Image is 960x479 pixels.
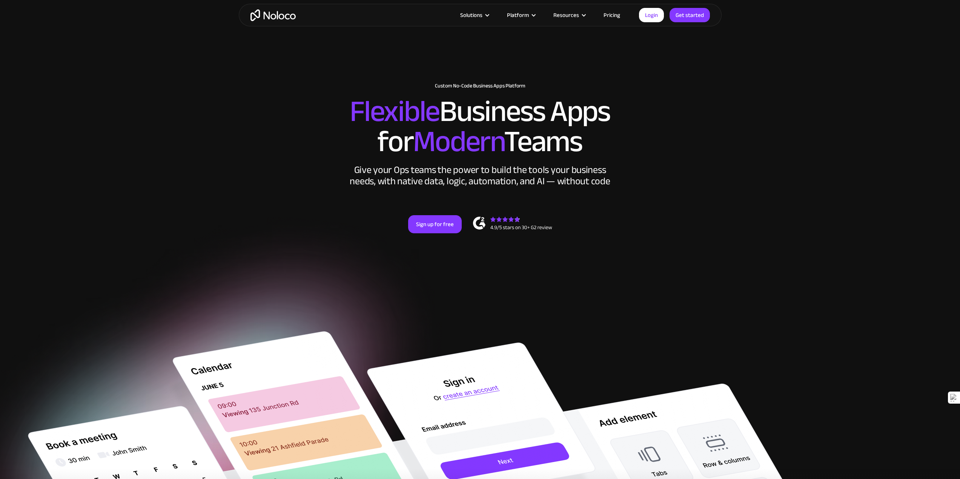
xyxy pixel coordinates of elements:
div: Resources [544,10,594,20]
a: Get started [670,8,710,22]
a: Login [639,8,664,22]
div: Give your Ops teams the power to build the tools your business needs, with native data, logic, au... [348,164,612,187]
a: Pricing [594,10,630,20]
div: Platform [498,10,544,20]
a: Sign up for free [408,215,462,233]
h2: Business Apps for Teams [246,96,714,157]
div: Solutions [451,10,498,20]
a: home [250,9,296,21]
div: Solutions [460,10,482,20]
h1: Custom No-Code Business Apps Platform [246,83,714,89]
span: Modern [413,113,504,170]
span: Flexible [350,83,439,139]
div: Platform [507,10,529,20]
div: Resources [553,10,579,20]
